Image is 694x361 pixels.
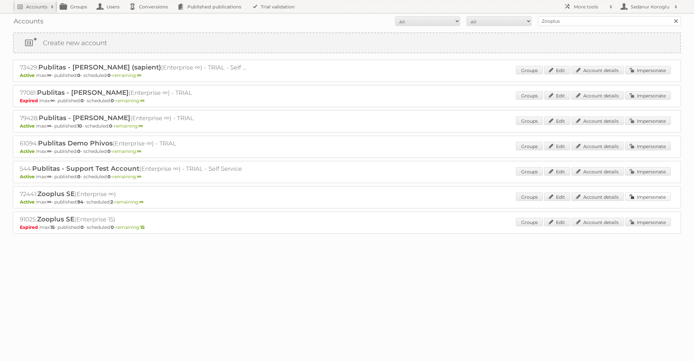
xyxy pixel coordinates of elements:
[109,123,112,129] strong: 0
[625,193,671,201] a: Impersonate
[107,148,111,154] strong: 0
[629,4,671,10] h2: Sedanur Koroglu
[516,66,543,74] a: Groups
[137,174,141,180] strong: ∞
[140,98,145,104] strong: ∞
[77,72,81,78] strong: 0
[115,199,144,205] span: remaining:
[77,148,81,154] strong: 0
[107,174,111,180] strong: 0
[544,193,570,201] a: Edit
[625,167,671,176] a: Impersonate
[77,199,83,205] strong: 94
[14,33,680,53] a: Create new account
[47,199,51,205] strong: ∞
[572,218,624,226] a: Account details
[20,199,674,205] p: max: - published: - scheduled: -
[625,91,671,100] a: Impersonate
[112,72,141,78] span: remaining:
[107,72,111,78] strong: 0
[37,215,74,223] span: Zooplus SE
[20,72,674,78] p: max: - published: - scheduled: -
[47,148,51,154] strong: ∞
[20,215,247,224] h2: 91025: (Enterprise 15)
[625,117,671,125] a: Impersonate
[20,98,40,104] span: Expired
[114,123,143,129] span: remaining:
[20,123,674,129] p: max: - published: - scheduled: -
[20,72,36,78] span: Active
[625,142,671,150] a: Impersonate
[20,174,674,180] p: max: - published: - scheduled: -
[20,98,674,104] p: max: - published: - scheduled: -
[38,139,113,147] span: Publitas Demo Phivos
[544,142,570,150] a: Edit
[625,66,671,74] a: Impersonate
[37,190,75,198] span: Zooplus SE
[81,224,84,230] strong: 0
[516,218,543,226] a: Groups
[20,139,247,148] h2: 61094: (Enterprise ∞) - TRIAL
[516,167,543,176] a: Groups
[116,98,145,104] span: remaining:
[112,148,141,154] span: remaining:
[516,117,543,125] a: Groups
[77,174,81,180] strong: 0
[140,224,145,230] strong: 15
[20,114,247,122] h2: 79428: (Enterprise ∞) - TRIAL
[544,66,570,74] a: Edit
[137,72,141,78] strong: ∞
[544,91,570,100] a: Edit
[20,199,36,205] span: Active
[544,167,570,176] a: Edit
[20,89,247,97] h2: 77081: (Enterprise ∞) - TRIAL
[20,123,36,129] span: Active
[20,148,674,154] p: max: - published: - scheduled: -
[77,123,82,129] strong: 10
[20,165,247,173] h2: 544: (Enterprise ∞) - TRIAL - Self Service
[572,66,624,74] a: Account details
[544,117,570,125] a: Edit
[47,174,51,180] strong: ∞
[47,72,51,78] strong: ∞
[111,224,114,230] strong: 0
[20,174,36,180] span: Active
[139,199,144,205] strong: ∞
[572,142,624,150] a: Account details
[572,117,624,125] a: Account details
[116,224,145,230] span: remaining:
[39,114,130,122] span: Publitas - [PERSON_NAME]
[47,123,51,129] strong: ∞
[37,89,129,96] span: Publitas - [PERSON_NAME]
[20,148,36,154] span: Active
[38,63,161,71] span: Publitas - [PERSON_NAME] (sapient)
[516,91,543,100] a: Groups
[516,193,543,201] a: Groups
[137,148,141,154] strong: ∞
[572,193,624,201] a: Account details
[20,190,247,198] h2: 72441: (Enterprise ∞)
[110,199,113,205] strong: 2
[32,165,139,172] span: Publitas - Support Test Account
[20,224,40,230] span: Expired
[544,218,570,226] a: Edit
[20,224,674,230] p: max: - published: - scheduled: -
[516,142,543,150] a: Groups
[26,4,47,10] h2: Accounts
[111,98,114,104] strong: 0
[50,98,55,104] strong: ∞
[572,167,624,176] a: Account details
[139,123,143,129] strong: ∞
[20,63,247,72] h2: 73429: (Enterprise ∞) - TRIAL - Self Service
[50,224,55,230] strong: 15
[572,91,624,100] a: Account details
[81,98,84,104] strong: 0
[625,218,671,226] a: Impersonate
[112,174,141,180] span: remaining:
[574,4,606,10] h2: More tools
